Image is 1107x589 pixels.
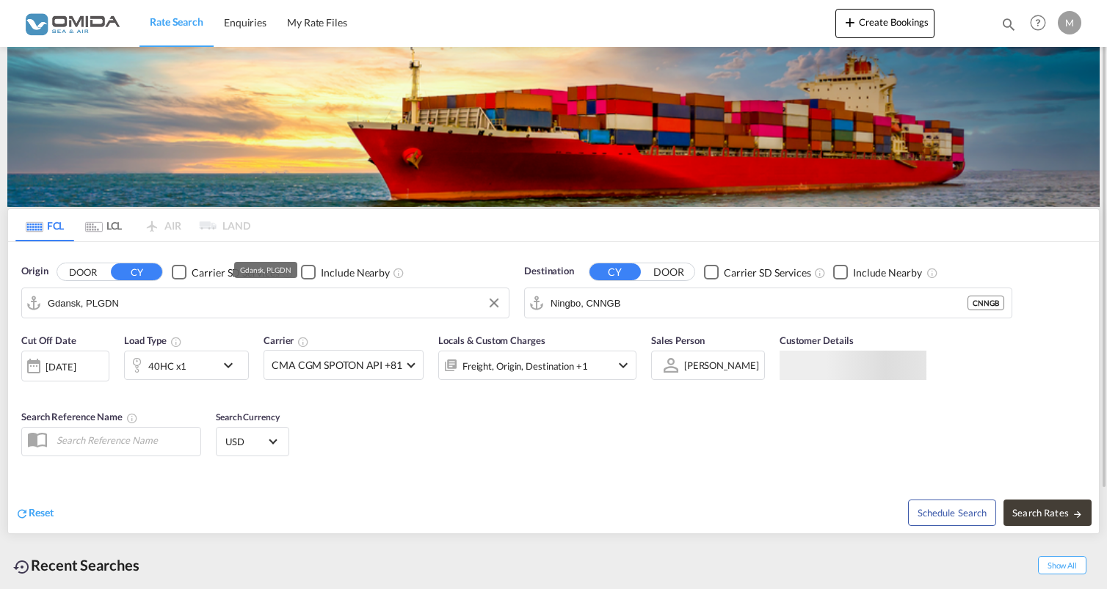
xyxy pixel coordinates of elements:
[172,264,279,279] md-checkbox: Checkbox No Ink
[21,334,76,346] span: Cut Off Date
[551,292,968,314] input: Search by Port
[224,431,281,452] md-select: Select Currency: $ USDUnited States Dollar
[651,334,705,346] span: Sales Person
[264,334,309,346] span: Carrier
[192,266,279,280] div: Carrier SD Services
[7,549,145,582] div: Recent Searches
[393,267,404,279] md-icon: Unchecked: Ignores neighbouring ports when fetching rates.Checked : Includes neighbouring ports w...
[216,411,280,422] span: Search Currency
[926,267,938,279] md-icon: Unchecked: Ignores neighbouring ports when fetching rates.Checked : Includes neighbouring ports w...
[462,356,588,376] div: Freight Origin Destination Factory Stuffing
[853,266,922,280] div: Include Nearby
[74,209,133,241] md-tab-item: LCL
[29,506,54,519] span: Reset
[643,264,694,281] button: DOOR
[438,351,636,380] div: Freight Origin Destination Factory Stuffingicon-chevron-down
[1058,11,1081,34] div: M
[1012,507,1083,519] span: Search Rates
[1038,556,1086,574] span: Show All
[704,264,811,279] md-checkbox: Checkbox No Ink
[968,296,1004,310] div: CNNGB
[1001,16,1017,38] div: icon-magnify
[1072,509,1083,519] md-icon: icon-arrow-right
[49,429,200,451] input: Search Reference Name
[111,263,162,280] button: CY
[835,9,934,38] button: icon-plus 400-fgCreate Bookings
[22,288,509,318] md-input-container: Gdansk, PLGDN
[841,13,859,31] md-icon: icon-plus 400-fg
[321,266,390,280] div: Include Nearby
[57,264,109,281] button: DOOR
[21,380,32,400] md-datepicker: Select
[780,334,854,346] span: Customer Details
[1001,16,1017,32] md-icon: icon-magnify
[724,266,811,280] div: Carrier SD Services
[438,334,545,346] span: Locals & Custom Charges
[524,264,574,279] span: Destination
[908,500,996,526] button: Note: By default Schedule search will only considerorigin ports, destination ports and cut off da...
[150,15,203,28] span: Rate Search
[21,411,138,422] span: Search Reference Name
[13,558,31,576] md-icon: icon-backup-restore
[7,47,1100,207] img: LCL+%26+FCL+BACKGROUND.png
[15,209,74,241] md-tab-item: FCL
[483,292,505,314] button: Clear Input
[814,267,826,279] md-icon: Unchecked: Search for CY (Container Yard) services for all selected carriers.Checked : Search for...
[15,507,29,520] md-icon: icon-refresh
[224,16,266,29] span: Enquiries
[683,354,761,376] md-select: Sales Person: MARCIN MĄDRY
[219,356,244,374] md-icon: icon-chevron-down
[124,334,182,346] span: Load Type
[8,242,1099,533] div: Origin DOOR CY Checkbox No InkUnchecked: Search for CY (Container Yard) services for all selected...
[1026,10,1050,35] span: Help
[21,351,109,381] div: [DATE]
[22,7,121,40] img: 459c566038e111ed959c4fc4f0a4b274.png
[614,356,632,374] md-icon: icon-chevron-down
[589,263,641,280] button: CY
[170,336,182,348] md-icon: icon-information-outline
[21,264,48,279] span: Origin
[272,358,402,373] span: CMA CGM SPOTON API +81
[287,16,347,29] span: My Rate Files
[1003,500,1092,526] button: Search Ratesicon-arrow-right
[15,505,54,522] div: icon-refreshReset
[148,356,186,376] div: 40HC x1
[46,360,76,373] div: [DATE]
[297,336,309,348] md-icon: The selected Trucker/Carrierwill be displayed in the rate results If the rates are from another f...
[833,264,922,279] md-checkbox: Checkbox No Ink
[15,209,250,241] md-pagination-wrapper: Use the left and right arrow keys to navigate between tabs
[126,412,138,424] md-icon: Your search will be saved by the below given name
[301,264,390,279] md-checkbox: Checkbox No Ink
[1026,10,1058,37] div: Help
[124,351,249,380] div: 40HC x1icon-chevron-down
[240,262,291,278] div: Gdansk, PLGDN
[684,359,759,371] div: [PERSON_NAME]
[525,288,1012,318] md-input-container: Ningbo, CNNGB
[48,292,501,314] input: Search by Port
[225,435,266,448] span: USD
